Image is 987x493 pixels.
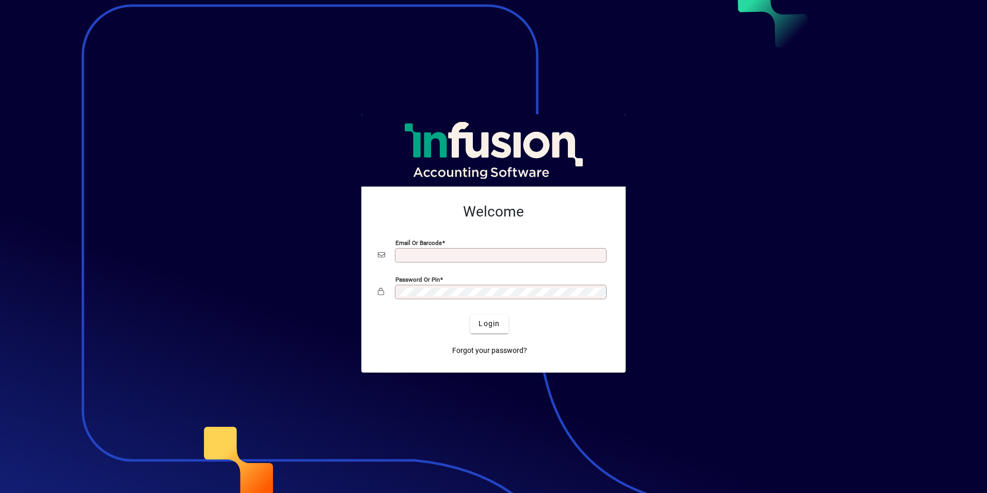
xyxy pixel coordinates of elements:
button: Login [470,315,508,333]
mat-label: Email or Barcode [395,239,442,246]
span: Login [479,318,500,329]
h2: Welcome [378,203,609,221]
mat-label: Password or Pin [395,275,440,283]
a: Forgot your password? [448,342,531,360]
span: Forgot your password? [452,345,527,356]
